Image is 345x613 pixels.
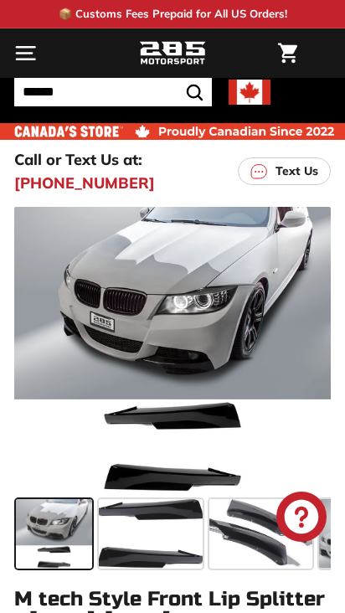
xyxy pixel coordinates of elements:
[14,172,155,194] a: [PHONE_NUMBER]
[238,157,331,185] a: Text Us
[14,148,142,171] p: Call or Text Us at:
[139,39,206,68] img: Logo_285_Motorsport_areodynamics_components
[59,6,287,23] p: 📦 Customs Fees Prepaid for All US Orders!
[14,78,212,106] input: Search
[275,162,318,180] p: Text Us
[271,492,332,546] inbox-online-store-chat: Shopify online store chat
[270,29,306,77] a: Cart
